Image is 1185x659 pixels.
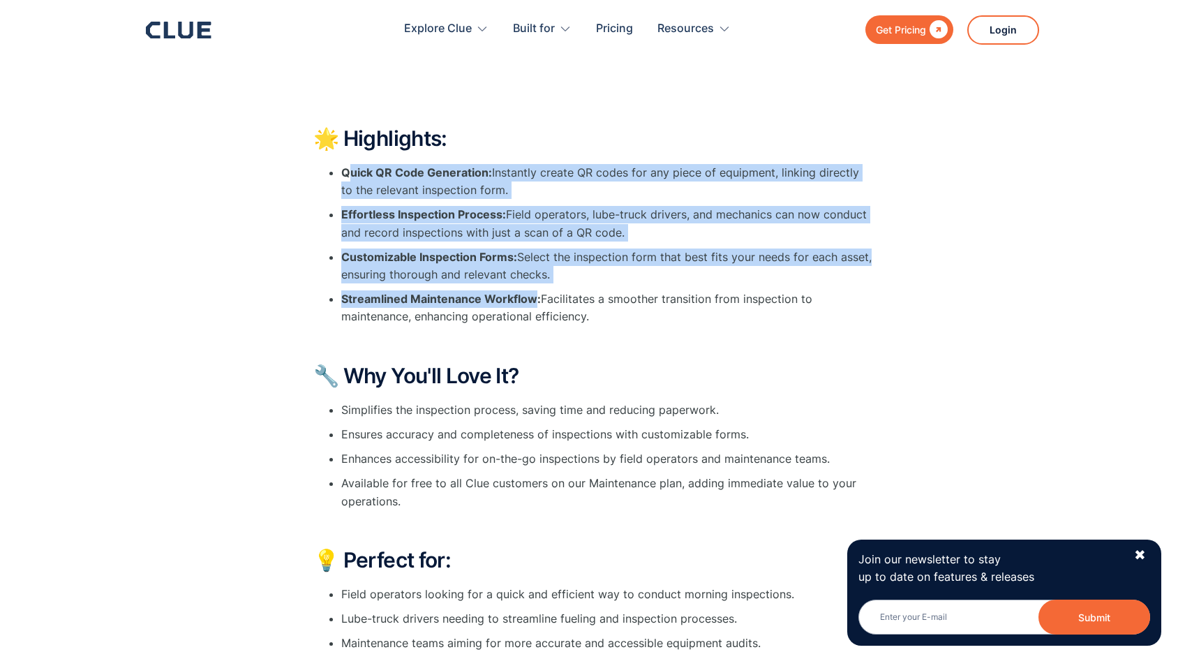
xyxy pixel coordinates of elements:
p: ‍ [313,96,872,113]
li: Field operators, lube-truck drivers, and mechanics can now conduct and record inspections with ju... [341,206,872,241]
div: ✖ [1134,547,1146,564]
li: Available for free to all Clue customers on our Maintenance plan, adding immediate value to your ... [341,475,872,510]
p: Join our newsletter to stay up to date on features & releases [858,551,1121,586]
strong: Effortless Inspection Process: [341,207,506,221]
strong: Quick QR Code Generation: [341,165,492,179]
li: Field operators looking for a quick and efficient way to conduct morning inspections. [341,586,872,603]
div: Resources [657,7,714,51]
div: Resources [657,7,731,51]
div: Explore Clue [404,7,472,51]
a: Login [967,15,1039,45]
div: Built for [513,7,555,51]
strong: Streamlined Maintenance Workflow: [341,292,541,306]
p: ‍ [313,517,872,535]
li: Enhances accessibility for on-the-go inspections by field operators and maintenance teams. [341,450,872,468]
input: Enter your E-mail [858,600,1150,635]
li: Maintenance teams aiming for more accurate and accessible equipment audits. [341,635,872,652]
p: ‍ [313,333,872,350]
div: Get Pricing [876,21,926,38]
a: Pricing [596,7,633,51]
div: Explore Clue [404,7,489,51]
li: Instantly create QR codes for any piece of equipment, linking directly to the relevant inspection... [341,164,872,199]
a: Get Pricing [865,15,953,44]
li: Ensures accuracy and completeness of inspections with customizable forms. [341,426,872,443]
div: Built for [513,7,572,51]
strong: Customizable Inspection Forms: [341,250,517,264]
li: Lube-truck drivers needing to streamline fueling and inspection processes. [341,610,872,628]
h2: 🔧 Why You'll Love It? [313,364,872,387]
div:  [926,21,948,38]
h2: 🌟 Highlights: [313,127,872,150]
li: Select the inspection form that best fits your needs for each asset, ensuring thorough and releva... [341,249,872,283]
li: Simplifies the inspection process, saving time and reducing paperwork. [341,401,872,419]
h2: 💡 Perfect for: [313,549,872,572]
button: Submit [1038,600,1150,635]
li: Facilitates a smoother transition from inspection to maintenance, enhancing operational efficiency. [341,290,872,325]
